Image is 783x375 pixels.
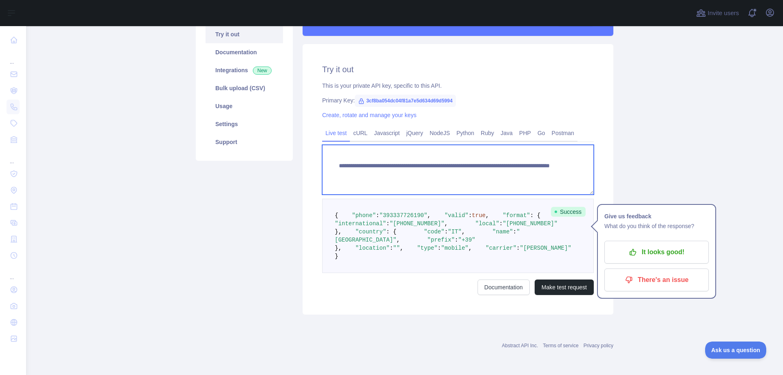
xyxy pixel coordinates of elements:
a: jQuery [403,126,426,140]
a: Support [206,133,283,151]
span: "[PHONE_NUMBER]" [503,220,557,227]
a: Postman [549,126,577,140]
h2: Try it out [322,64,594,75]
span: "carrier" [486,245,517,251]
span: Success [551,207,586,217]
span: : [513,229,516,235]
span: : [469,212,472,219]
div: ... [7,264,20,281]
span: "prefix" [427,237,455,243]
span: : [499,220,502,227]
button: Make test request [535,280,594,295]
span: : [376,212,379,219]
span: , [427,212,431,219]
span: 3cf8ba054dc04f81a7e5d634d69d5994 [355,95,456,107]
a: NodeJS [426,126,453,140]
span: , [396,237,400,243]
div: This is your private API key, specific to this API. [322,82,594,90]
a: Try it out [206,25,283,43]
span: : [386,220,389,227]
span: , [445,220,448,227]
a: Live test [322,126,350,140]
span: "local" [475,220,499,227]
span: "type" [417,245,438,251]
span: , [469,245,472,251]
a: Settings [206,115,283,133]
span: "393337726190" [379,212,427,219]
a: Bulk upload (CSV) [206,79,283,97]
a: Create, rotate and manage your keys [322,112,416,118]
a: Documentation [206,43,283,61]
span: : [445,229,448,235]
span: "mobile" [441,245,469,251]
a: Python [453,126,478,140]
span: "" [393,245,400,251]
span: true [472,212,486,219]
span: "[PERSON_NAME]" [520,245,571,251]
span: New [253,67,272,75]
a: Privacy policy [584,343,613,348]
h1: Give us feedback [604,211,709,221]
iframe: Toggle Customer Support [705,342,767,359]
span: Invite users [708,9,739,18]
span: "code" [424,229,444,235]
span: , [400,245,403,251]
span: : [438,245,441,251]
span: : [516,245,520,251]
span: "valid" [445,212,469,219]
span: : [455,237,458,243]
a: PHP [516,126,534,140]
span: "format" [503,212,530,219]
p: It looks good! [610,245,703,259]
div: ... [7,49,20,65]
a: Documentation [478,280,530,295]
a: Javascript [371,126,403,140]
a: cURL [350,126,371,140]
span: "phone" [352,212,376,219]
a: Abstract API Inc. [502,343,538,348]
button: There's an issue [604,268,709,291]
span: "[PHONE_NUMBER]" [389,220,444,227]
span: "international" [335,220,386,227]
div: Primary Key: [322,96,594,104]
span: , [486,212,489,219]
span: "+39" [458,237,475,243]
span: : [389,245,393,251]
a: Java [498,126,516,140]
a: Usage [206,97,283,115]
span: }, [335,229,342,235]
a: Terms of service [543,343,578,348]
span: }, [335,245,342,251]
span: "name" [493,229,513,235]
span: "country" [355,229,386,235]
span: , [462,229,465,235]
a: Integrations New [206,61,283,79]
span: : { [386,229,396,235]
a: Ruby [478,126,498,140]
button: Invite users [695,7,741,20]
div: ... [7,149,20,165]
p: There's an issue [610,273,703,287]
p: What do you think of the response? [604,221,709,231]
a: Go [534,126,549,140]
span: } [335,253,338,260]
span: { [335,212,338,219]
span: : { [530,212,540,219]
span: "location" [355,245,389,251]
span: "IT" [448,229,462,235]
button: It looks good! [604,241,709,264]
